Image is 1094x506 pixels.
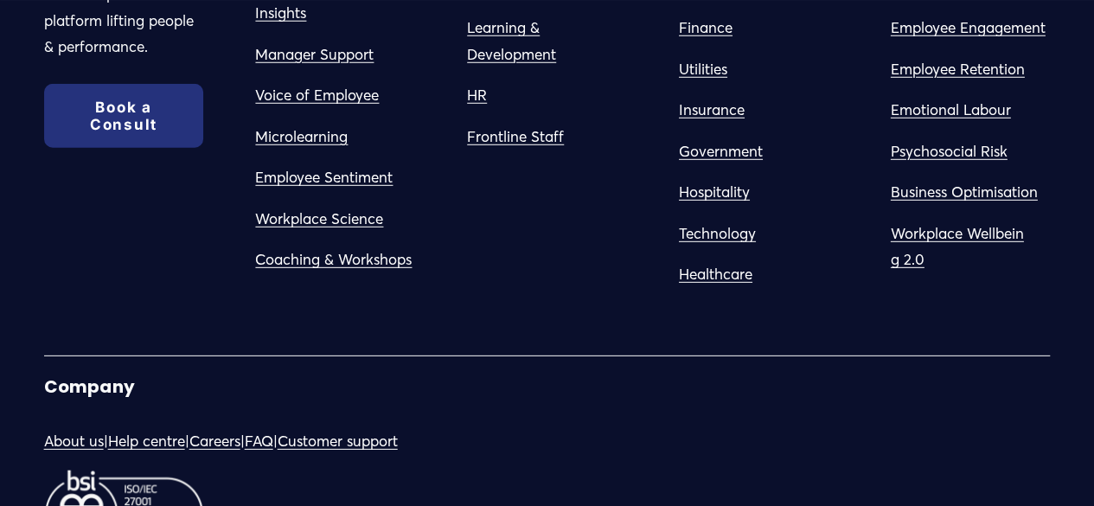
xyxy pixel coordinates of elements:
a: Insurance [679,97,745,124]
a: Workplace Wellbein [891,221,1024,247]
p: | | | | [44,428,542,455]
a: g 2.0 [891,247,924,273]
a: Customer support [278,428,398,455]
a: About us [44,428,104,455]
a: Manager Support [255,42,374,68]
a: Employee Retention [891,56,1025,83]
a: Employee Engagement [891,15,1046,42]
a: Microlearning [255,124,348,151]
a: Employee Sentiment [255,164,393,191]
a: Psychosocial Risk [891,138,1008,165]
a: HR [467,82,487,109]
a: Healthcare [679,261,752,288]
strong: Company [44,375,135,399]
a: Hospitality [679,179,750,206]
a: Finance [679,15,733,42]
a: Coaching & Workshops [255,247,412,273]
a: Government [679,138,763,165]
a: Voice of Employee [255,82,379,109]
a: Utilities [679,56,727,83]
a: Learning & Development [467,15,627,67]
a: Frontline Staff [467,124,564,151]
a: Book a Consult [44,84,204,148]
a: Help centre [108,428,185,455]
a: Business Optimisation [891,179,1038,206]
a: Careers [189,428,240,455]
a: FAQ [245,428,273,455]
a: Workplace Science [255,206,383,233]
a: Emotional Labour [891,97,1011,124]
a: Technology [679,221,756,247]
